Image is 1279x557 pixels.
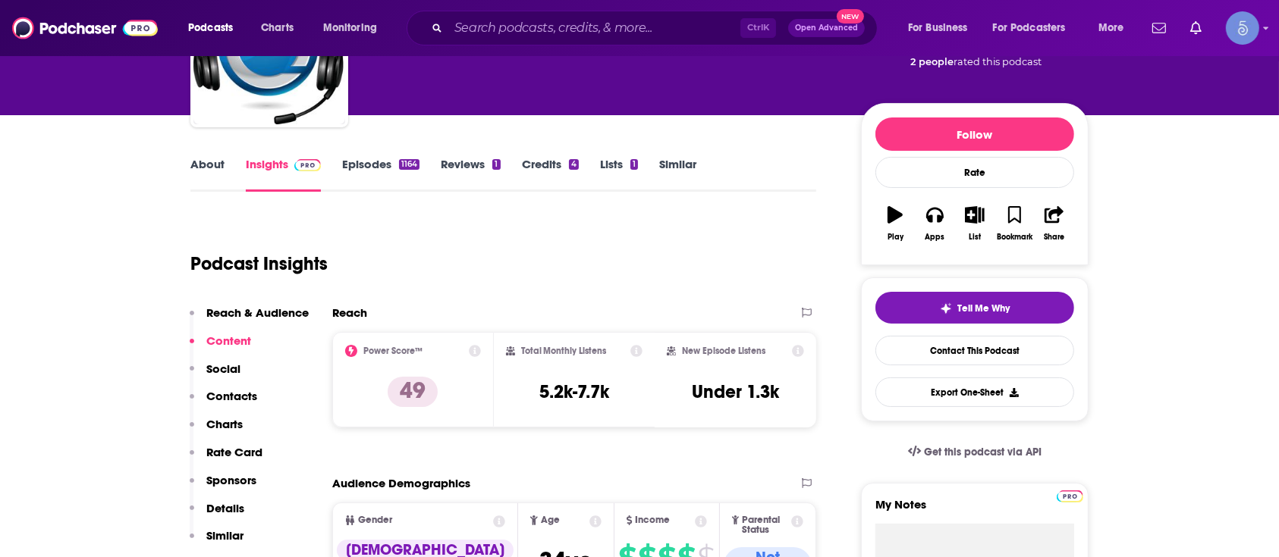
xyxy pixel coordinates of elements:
div: Search podcasts, credits, & more... [421,11,892,45]
button: Social [190,361,240,390]
a: InsightsPodchaser Pro [246,157,321,192]
p: Similar [206,528,244,543]
h3: 5.2k-7.7k [539,380,609,403]
p: Reach & Audience [206,305,309,320]
span: Gender [358,515,392,525]
img: Podchaser Pro [1057,490,1083,502]
p: Rate Card [206,445,262,459]
span: For Business [908,17,968,39]
span: More [1098,17,1124,39]
p: Social [206,361,240,376]
button: Reach & Audience [190,305,309,333]
button: open menu [178,16,253,40]
button: Contacts [190,389,257,417]
button: Apps [915,196,954,251]
button: Rate Card [190,445,262,473]
img: tell me why sparkle [940,302,952,314]
button: Show profile menu [1226,11,1259,45]
button: open menu [983,16,1088,40]
a: Lists1 [600,157,638,192]
img: Podchaser - Follow, Share and Rate Podcasts [12,14,158,42]
a: Reviews1 [441,157,500,192]
div: 1164 [399,159,420,170]
div: 4 [569,159,579,170]
div: 1 [630,159,638,170]
button: open menu [313,16,397,40]
div: Bookmark [997,233,1032,242]
span: Age [541,515,560,525]
span: Open Advanced [795,24,858,32]
h3: Under 1.3k [692,380,779,403]
div: Apps [925,233,945,242]
img: Podchaser Pro [294,159,321,171]
span: rated this podcast [954,56,1042,67]
input: Search podcasts, credits, & more... [448,16,740,40]
h2: Power Score™ [363,346,423,356]
h2: Reach [332,305,367,320]
button: tell me why sparkleTell Me Why [875,292,1074,324]
a: Credits4 [522,157,579,192]
p: Sponsors [206,473,256,487]
label: My Notes [875,497,1074,524]
span: Get this podcast via API [924,446,1042,458]
h2: New Episode Listens [682,346,765,356]
span: Logged in as Spiral5-G1 [1226,11,1259,45]
button: Content [190,333,251,361]
span: Ctrl K [740,18,776,38]
button: Follow [875,117,1074,151]
h2: Audience Demographics [332,476,470,490]
span: Charts [261,17,294,39]
button: Play [875,196,915,251]
div: 1 [492,159,500,170]
p: Contacts [206,389,257,403]
span: 2 people [910,56,954,67]
button: Details [190,501,244,529]
button: Similar [190,528,244,556]
span: Income [636,515,671,525]
div: Play [888,233,903,242]
div: List [969,233,981,242]
button: Share [1035,196,1074,251]
p: Content [206,333,251,348]
button: List [955,196,995,251]
span: For Podcasters [993,17,1066,39]
button: Bookmark [995,196,1034,251]
div: Rate [875,157,1074,188]
img: User Profile [1226,11,1259,45]
a: Charts [251,16,303,40]
a: Pro website [1057,488,1083,502]
button: Charts [190,417,243,445]
button: Open AdvancedNew [788,19,865,37]
span: New [837,9,864,23]
button: Export One-Sheet [875,377,1074,407]
p: Charts [206,417,243,431]
a: Similar [659,157,696,192]
div: Share [1044,233,1064,242]
a: Contact This Podcast [875,336,1074,365]
span: Monitoring [323,17,377,39]
a: Episodes1164 [342,157,420,192]
a: Show notifications dropdown [1146,15,1172,41]
h1: Podcast Insights [190,252,328,275]
button: open menu [1088,16,1143,40]
span: Parental Status [742,515,788,535]
p: Details [206,501,244,515]
h2: Total Monthly Listens [521,346,607,356]
a: About [190,157,225,192]
span: Tell Me Why [958,302,1010,314]
a: Get this podcast via API [896,433,1054,471]
span: Podcasts [188,17,233,39]
button: open menu [897,16,987,40]
p: 49 [388,377,438,407]
a: Show notifications dropdown [1184,15,1208,41]
button: Sponsors [190,473,256,501]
